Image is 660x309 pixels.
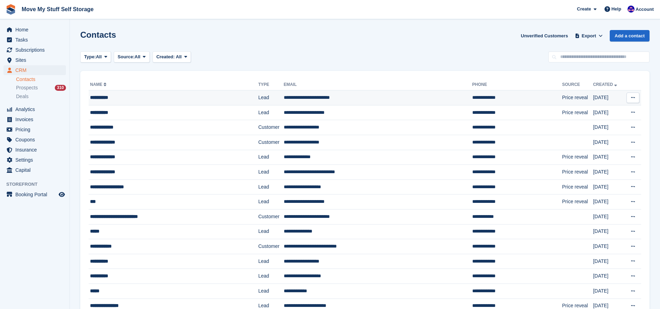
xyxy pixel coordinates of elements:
span: Booking Portal [15,190,57,199]
span: All [96,53,102,60]
a: menu [3,55,66,65]
a: menu [3,115,66,124]
td: Customer [258,239,284,254]
a: menu [3,165,66,175]
th: Email [284,79,472,90]
td: [DATE] [593,179,624,194]
a: menu [3,35,66,45]
td: Lead [258,194,284,209]
span: Export [582,32,596,39]
td: Lead [258,105,284,120]
span: Account [636,6,654,13]
a: menu [3,65,66,75]
td: [DATE] [593,105,624,120]
span: Settings [15,155,57,165]
button: Export [573,30,604,42]
h1: Contacts [80,30,116,39]
td: Lead [258,224,284,239]
td: [DATE] [593,150,624,165]
td: [DATE] [593,284,624,299]
a: menu [3,190,66,199]
a: Deals [16,93,66,100]
td: Lead [258,254,284,269]
span: Type: [84,53,96,60]
span: Capital [15,165,57,175]
span: Pricing [15,125,57,134]
span: Analytics [15,104,57,114]
td: [DATE] [593,254,624,269]
span: Invoices [15,115,57,124]
a: Preview store [58,190,66,199]
a: menu [3,125,66,134]
span: CRM [15,65,57,75]
td: Lead [258,269,284,284]
td: [DATE] [593,269,624,284]
span: All [135,53,141,60]
td: [DATE] [593,165,624,180]
td: Customer [258,209,284,224]
a: menu [3,155,66,165]
td: Customer [258,120,284,135]
td: [DATE] [593,239,624,254]
span: Coupons [15,135,57,145]
td: [DATE] [593,135,624,150]
td: Customer [258,135,284,150]
a: Name [90,82,108,87]
a: menu [3,135,66,145]
td: Price reveal [562,179,593,194]
a: Contacts [16,76,66,83]
span: Help [611,6,621,13]
span: Sites [15,55,57,65]
th: Phone [472,79,562,90]
td: [DATE] [593,120,624,135]
td: [DATE] [593,209,624,224]
td: Price reveal [562,90,593,105]
td: Lead [258,150,284,165]
td: [DATE] [593,90,624,105]
a: menu [3,104,66,114]
a: menu [3,25,66,35]
th: Source [562,79,593,90]
th: Type [258,79,284,90]
span: All [176,54,182,59]
a: Created [593,82,618,87]
div: 310 [55,85,66,91]
span: Created: [156,54,175,59]
button: Source: All [114,51,150,63]
a: Prospects 310 [16,84,66,91]
td: Lead [258,165,284,180]
a: Move My Stuff Self Storage [19,3,96,15]
td: Lead [258,284,284,299]
td: Price reveal [562,105,593,120]
td: [DATE] [593,224,624,239]
span: Deals [16,93,29,100]
span: Subscriptions [15,45,57,55]
span: Insurance [15,145,57,155]
td: [DATE] [593,194,624,209]
span: Source: [118,53,134,60]
span: Create [577,6,591,13]
td: Lead [258,179,284,194]
a: Unverified Customers [518,30,571,42]
a: menu [3,145,66,155]
td: Lead [258,90,284,105]
a: menu [3,45,66,55]
img: stora-icon-8386f47178a22dfd0bd8f6a31ec36ba5ce8667c1dd55bd0f319d3a0aa187defe.svg [6,4,16,15]
span: Home [15,25,57,35]
td: Price reveal [562,165,593,180]
span: Prospects [16,84,38,91]
span: Storefront [6,181,69,188]
button: Type: All [80,51,111,63]
td: Price reveal [562,194,593,209]
span: Tasks [15,35,57,45]
button: Created: All [153,51,191,63]
td: Price reveal [562,150,593,165]
a: Add a contact [610,30,650,42]
img: Jade Whetnall [628,6,635,13]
